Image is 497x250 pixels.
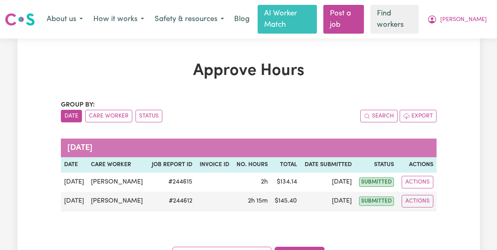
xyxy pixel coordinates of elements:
[147,157,196,173] th: Job Report ID
[359,177,394,187] span: submitted
[61,157,88,173] th: Date
[61,61,437,81] h1: Approve Hours
[5,12,35,27] img: Careseekers logo
[422,11,492,28] button: My Account
[196,157,232,173] th: Invoice ID
[149,11,229,28] button: Safety & resources
[88,157,147,173] th: Care worker
[41,11,88,28] button: About us
[402,195,433,207] button: Actions
[61,192,88,211] td: [DATE]
[88,192,147,211] td: [PERSON_NAME]
[355,157,397,173] th: Status
[248,198,268,204] span: 2 hours 15 minutes
[400,110,437,122] button: Export
[397,157,436,173] th: Actions
[85,110,132,122] button: sort invoices by care worker
[323,5,364,34] a: Post a job
[232,157,271,173] th: No. Hours
[271,173,301,192] td: $ 134.14
[147,192,196,211] td: # 244612
[261,179,268,185] span: 2 hours
[271,157,301,173] th: Total
[136,110,162,122] button: sort invoices by paid status
[359,197,394,206] span: submitted
[61,173,88,192] td: [DATE]
[5,10,35,29] a: Careseekers logo
[300,173,355,192] td: [DATE]
[300,157,355,173] th: Date Submitted
[360,110,398,122] button: Search
[402,176,433,188] button: Actions
[61,110,82,122] button: sort invoices by date
[300,192,355,211] td: [DATE]
[258,5,317,34] a: AI Worker Match
[370,5,419,34] a: Find workers
[88,11,149,28] button: How it works
[88,173,147,192] td: [PERSON_NAME]
[440,15,487,24] span: [PERSON_NAME]
[147,173,196,192] td: # 244615
[61,102,95,108] span: Group by:
[271,192,301,211] td: $ 145.40
[229,11,254,28] a: Blog
[61,139,437,157] caption: [DATE]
